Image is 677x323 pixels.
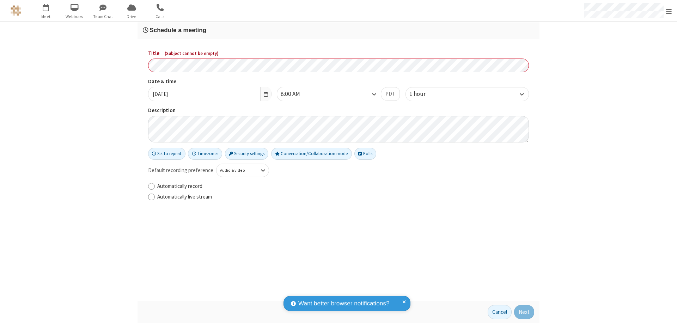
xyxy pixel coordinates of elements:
[150,26,206,33] span: Schedule a meeting
[659,305,672,318] iframe: Chat
[11,5,21,16] img: QA Selenium DO NOT DELETE OR CHANGE
[298,299,389,308] span: Want better browser notifications?
[354,148,376,160] button: Polls
[514,305,534,319] button: Next
[188,148,222,160] button: Timezones
[271,148,352,160] button: Conversation/Collaboration mode
[157,182,529,190] label: Automatically record
[488,305,512,319] button: Cancel
[148,78,272,86] label: Date & time
[148,148,185,160] button: Set to repeat
[281,90,312,99] div: 8:00 AM
[157,193,529,201] label: Automatically live stream
[225,148,269,160] button: Security settings
[165,50,219,56] span: ( Subject cannot be empty )
[220,167,254,173] div: Audio & video
[33,13,59,20] span: Meet
[148,49,529,57] label: Title
[147,13,173,20] span: Calls
[148,166,213,175] span: Default recording preference
[148,106,529,115] label: Description
[118,13,145,20] span: Drive
[90,13,116,20] span: Team Chat
[409,90,438,99] div: 1 hour
[381,87,400,101] button: PDT
[61,13,88,20] span: Webinars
